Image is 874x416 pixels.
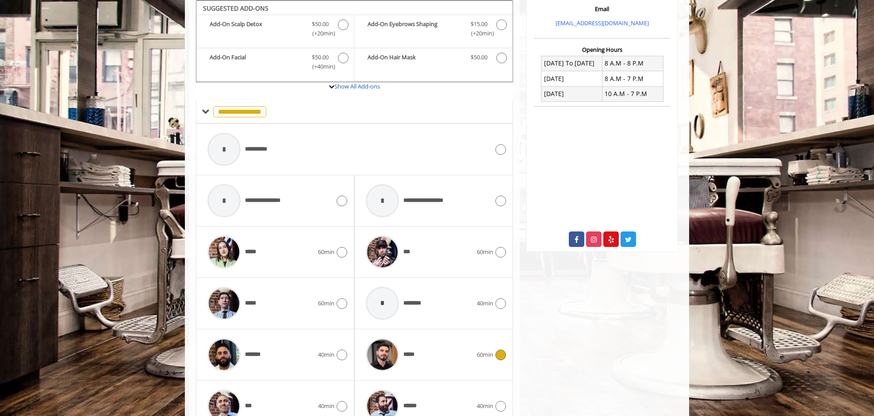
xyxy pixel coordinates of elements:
[210,53,303,71] b: Add-On Facial
[541,86,602,101] td: [DATE]
[534,46,670,53] h3: Opening Hours
[307,62,333,71] span: (+40min )
[368,19,461,38] b: Add-On Eyebrows Shaping
[471,19,487,29] span: $15.00
[201,19,349,40] label: Add-On Scalp Detox
[602,86,663,101] td: 10 A.M - 7 P.M
[541,56,602,71] td: [DATE] To [DATE]
[359,53,508,65] label: Add-On Hair Mask
[471,53,487,62] span: $50.00
[203,4,268,12] b: SUGGESTED ADD-ONS
[318,401,334,411] span: 40min
[312,19,329,29] span: $50.00
[318,350,334,359] span: 40min
[602,56,663,71] td: 8 A.M - 8 P.M
[541,71,602,86] td: [DATE]
[477,299,493,308] span: 40min
[602,71,663,86] td: 8 A.M - 7 P.M
[368,53,461,63] b: Add-On Hair Mask
[210,19,303,38] b: Add-On Scalp Detox
[312,53,329,62] span: $50.00
[466,29,492,38] span: (+20min )
[477,350,493,359] span: 60min
[477,401,493,411] span: 40min
[318,299,334,308] span: 60min
[201,53,349,73] label: Add-On Facial
[334,82,380,90] a: Show All Add-ons
[556,19,649,27] a: [EMAIL_ADDRESS][DOMAIN_NAME]
[537,6,668,12] h3: Email
[477,247,493,257] span: 60min
[307,29,333,38] span: (+20min )
[359,19,508,40] label: Add-On Eyebrows Shaping
[318,247,334,257] span: 60min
